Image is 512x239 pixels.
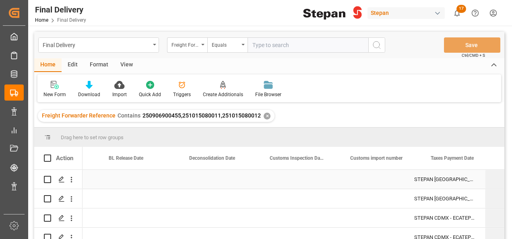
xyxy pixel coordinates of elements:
div: Create Additionals [203,91,243,98]
div: Quick Add [139,91,161,98]
a: Home [35,17,48,23]
span: Customs Inspection Date [270,155,324,161]
span: BL Release Date [109,155,143,161]
div: Import [112,91,127,98]
button: open menu [38,37,159,53]
div: Stepan [367,7,445,19]
span: Deconsolidation Date [189,155,235,161]
span: Freight Forwarder Reference [42,112,116,119]
div: Action [56,155,73,162]
span: 250906900455,251015080011,251015080012 [142,112,261,119]
span: Drag here to set row groups [61,134,124,140]
div: Home [34,58,62,72]
span: Contains [118,112,140,119]
button: open menu [207,37,248,53]
div: ✕ [264,113,270,119]
input: Type to search [248,37,368,53]
div: Press SPACE to select this row. [34,208,83,228]
button: show 17 new notifications [448,4,466,22]
div: STEPAN CDMX - ECATEPEC [405,208,485,227]
div: Equals [212,39,239,49]
div: View [114,58,139,72]
span: 17 [456,5,466,13]
img: Stepan_Company_logo.svg.png_1713531530.png [303,6,362,20]
div: New Form [43,91,66,98]
div: Triggers [173,91,191,98]
div: STEPAN [GEOGRAPHIC_DATA] - [PERSON_NAME] [405,170,485,189]
button: open menu [167,37,207,53]
div: Format [84,58,114,72]
div: Final Delivery [43,39,150,49]
div: Final Delivery [35,4,86,16]
button: search button [368,37,385,53]
div: STEPAN [GEOGRAPHIC_DATA] - [PERSON_NAME] [405,189,485,208]
button: Stepan [367,5,448,21]
div: Download [78,91,100,98]
span: Customs import number [350,155,403,161]
div: Freight Forwarder Reference [171,39,199,49]
div: Edit [62,58,84,72]
div: Press SPACE to select this row. [34,170,83,189]
button: Save [444,37,500,53]
button: Help Center [466,4,484,22]
div: Press SPACE to select this row. [34,189,83,208]
span: Taxes Payment Date [431,155,474,161]
span: Ctrl/CMD + S [462,52,485,58]
div: File Browser [255,91,281,98]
